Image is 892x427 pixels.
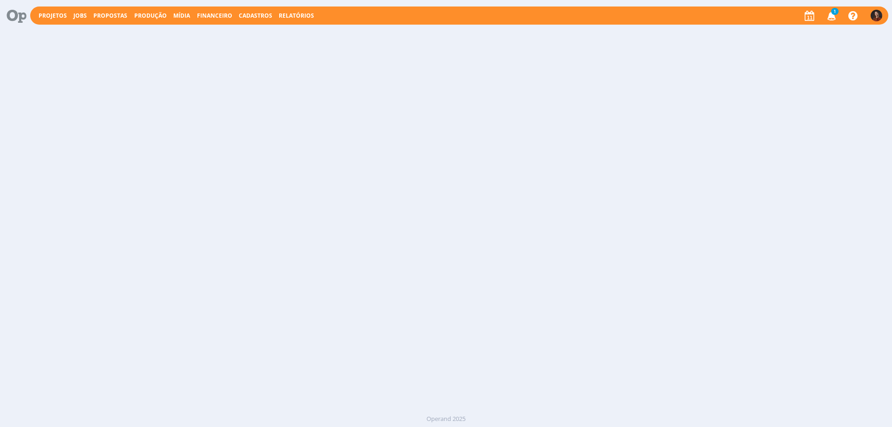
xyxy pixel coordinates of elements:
[194,12,235,20] button: Financeiro
[39,12,67,20] a: Projetos
[93,12,127,20] span: Propostas
[134,12,167,20] a: Produção
[871,10,882,21] img: M
[173,12,190,20] a: Mídia
[239,12,272,20] span: Cadastros
[276,12,317,20] button: Relatórios
[36,12,70,20] button: Projetos
[821,7,840,24] button: 1
[91,12,130,20] button: Propostas
[73,12,87,20] a: Jobs
[236,12,275,20] button: Cadastros
[171,12,193,20] button: Mídia
[870,7,883,24] button: M
[279,12,314,20] a: Relatórios
[71,12,90,20] button: Jobs
[197,12,232,20] a: Financeiro
[131,12,170,20] button: Produção
[831,8,839,15] span: 1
